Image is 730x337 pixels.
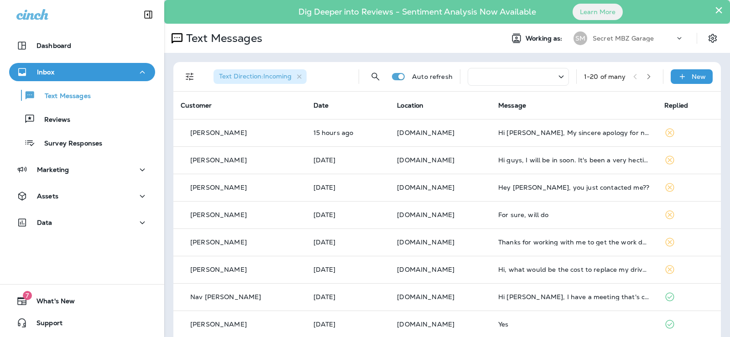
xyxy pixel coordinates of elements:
[498,156,650,164] div: Hi guys, I will be in soon. It's been a very hectic week or two
[714,3,723,17] button: Close
[313,156,383,164] p: Sep 22, 2025 11:30 AM
[397,156,454,164] span: [DOMAIN_NAME]
[498,293,650,301] div: Hi Louie, I have a meeting that's come up. Can I drop it on Thursday instead? Perhaps first thing...
[313,211,383,218] p: Sep 20, 2025 01:47 PM
[136,5,161,24] button: Collapse Sidebar
[498,211,650,218] div: For sure, will do
[37,166,69,173] p: Marketing
[190,156,247,164] p: [PERSON_NAME]
[397,238,454,246] span: [DOMAIN_NAME]
[366,67,385,86] button: Search Messages
[498,184,650,191] div: Hey Jeff, you just contacted me??
[190,184,247,191] p: [PERSON_NAME]
[272,10,563,13] p: Dig Deeper into Reviews - Sentiment Analysis Now Available
[313,184,383,191] p: Sep 22, 2025 11:20 AM
[9,63,155,81] button: Inbox
[573,4,623,20] button: Learn More
[37,192,58,200] p: Assets
[9,133,155,152] button: Survey Responses
[692,73,706,80] p: New
[182,31,262,45] p: Text Messages
[181,101,212,109] span: Customer
[190,211,247,218] p: [PERSON_NAME]
[190,293,261,301] p: Nav [PERSON_NAME]
[397,293,454,301] span: [DOMAIN_NAME]
[219,72,292,80] span: Text Direction : Incoming
[23,291,32,300] span: 7
[498,321,650,328] div: Yes
[498,129,650,136] div: Hi Louie, My sincere apology for not reaching back out after my medical appt. earlier today. I wa...
[9,213,155,232] button: Data
[313,321,383,328] p: Sep 16, 2025 09:51 AM
[397,129,454,137] span: [DOMAIN_NAME]
[190,266,247,273] p: [PERSON_NAME]
[397,320,454,328] span: [DOMAIN_NAME]
[498,266,650,273] div: Hi, what would be the cost to replace my driver side mirror, or at least the turn signal portion,...
[412,73,453,80] p: Auto refresh
[27,319,63,330] span: Support
[37,219,52,226] p: Data
[9,86,155,105] button: Text Messages
[9,314,155,332] button: Support
[27,297,75,308] span: What's New
[313,238,383,246] p: Sep 19, 2025 03:24 PM
[664,101,688,109] span: Replied
[9,292,155,310] button: 7What's New
[584,73,626,80] div: 1 - 20 of many
[397,183,454,192] span: [DOMAIN_NAME]
[9,187,155,205] button: Assets
[498,101,526,109] span: Message
[397,101,423,109] span: Location
[593,35,654,42] p: Secret MBZ Garage
[214,69,307,84] div: Text Direction:Incoming
[704,30,721,47] button: Settings
[9,109,155,129] button: Reviews
[313,129,383,136] p: Sep 22, 2025 10:30 PM
[35,116,70,124] p: Reviews
[36,92,91,101] p: Text Messages
[313,266,383,273] p: Sep 19, 2025 08:52 AM
[397,211,454,219] span: [DOMAIN_NAME]
[397,265,454,274] span: [DOMAIN_NAME]
[190,129,247,136] p: [PERSON_NAME]
[9,161,155,179] button: Marketing
[35,140,102,148] p: Survey Responses
[181,67,199,86] button: Filters
[36,42,71,49] p: Dashboard
[190,321,247,328] p: [PERSON_NAME]
[313,101,329,109] span: Date
[313,293,383,301] p: Sep 16, 2025 05:09 PM
[526,35,564,42] span: Working as:
[190,238,247,246] p: [PERSON_NAME]
[498,238,650,246] div: Thanks for working with me to get the work done
[37,68,54,76] p: Inbox
[9,36,155,55] button: Dashboard
[574,31,587,45] div: SM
